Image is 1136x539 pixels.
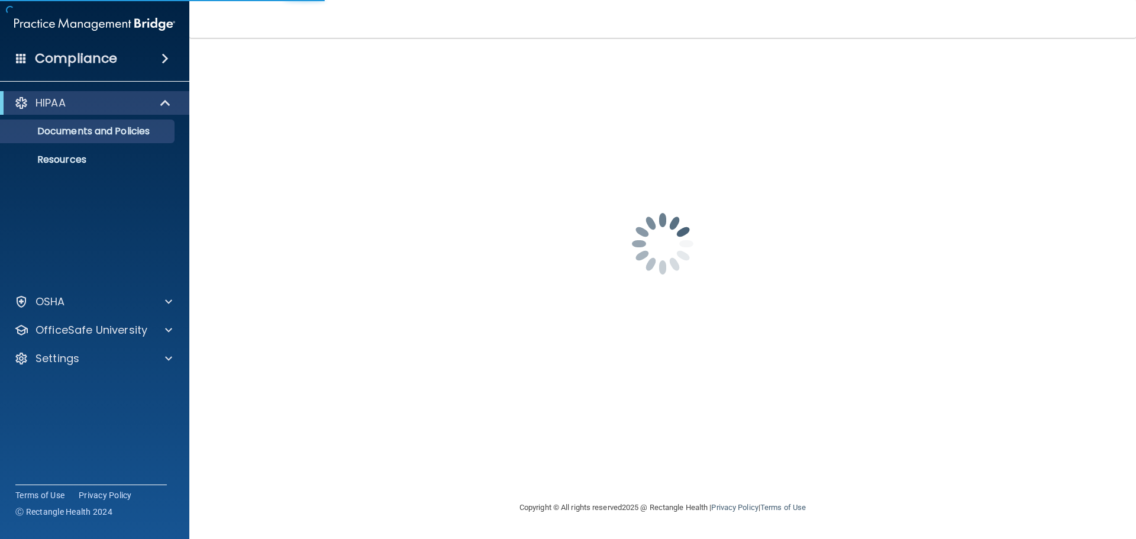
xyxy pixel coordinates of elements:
[14,351,172,366] a: Settings
[35,295,65,309] p: OSHA
[14,96,172,110] a: HIPAA
[15,489,64,501] a: Terms of Use
[447,489,879,527] div: Copyright © All rights reserved 2025 @ Rectangle Health | |
[35,96,66,110] p: HIPAA
[35,50,117,67] h4: Compliance
[760,503,806,512] a: Terms of Use
[8,154,169,166] p: Resources
[35,351,79,366] p: Settings
[79,489,132,501] a: Privacy Policy
[35,323,147,337] p: OfficeSafe University
[931,455,1122,502] iframe: Drift Widget Chat Controller
[711,503,758,512] a: Privacy Policy
[14,12,175,36] img: PMB logo
[15,506,112,518] span: Ⓒ Rectangle Health 2024
[603,185,722,303] img: spinner.e123f6fc.gif
[8,125,169,137] p: Documents and Policies
[14,323,172,337] a: OfficeSafe University
[14,295,172,309] a: OSHA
